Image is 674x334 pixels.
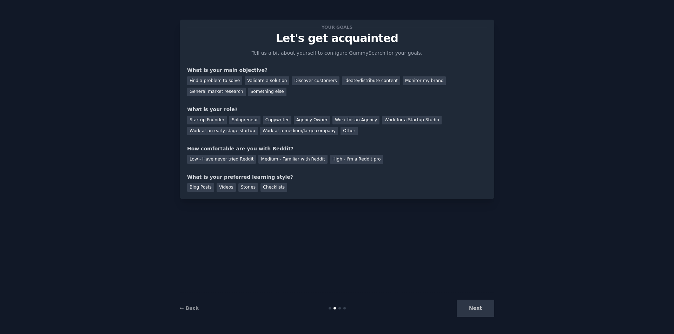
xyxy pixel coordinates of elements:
[294,116,330,124] div: Agency Owner
[330,155,383,164] div: High - I'm a Reddit pro
[187,127,258,136] div: Work at an early stage startup
[187,88,246,96] div: General market research
[382,116,441,124] div: Work for a Startup Studio
[249,49,425,57] p: Tell us a bit about yourself to configure GummySearch for your goals.
[187,76,242,85] div: Find a problem to solve
[187,145,487,152] div: How comfortable are you with Reddit?
[245,76,289,85] div: Validate a solution
[187,106,487,113] div: What is your role?
[258,155,327,164] div: Medium - Familiar with Reddit
[341,127,358,136] div: Other
[403,76,446,85] div: Monitor my brand
[320,23,354,31] span: Your goals
[187,116,227,124] div: Startup Founder
[332,116,379,124] div: Work for an Agency
[260,183,287,192] div: Checklists
[187,183,214,192] div: Blog Posts
[187,32,487,45] p: Let's get acquainted
[187,173,487,181] div: What is your preferred learning style?
[342,76,400,85] div: Ideate/distribute content
[187,67,487,74] div: What is your main objective?
[260,127,338,136] div: Work at a medium/large company
[180,305,199,311] a: ← Back
[292,76,339,85] div: Discover customers
[263,116,291,124] div: Copywriter
[217,183,236,192] div: Videos
[248,88,286,96] div: Something else
[229,116,260,124] div: Solopreneur
[187,155,256,164] div: Low - Have never tried Reddit
[238,183,258,192] div: Stories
